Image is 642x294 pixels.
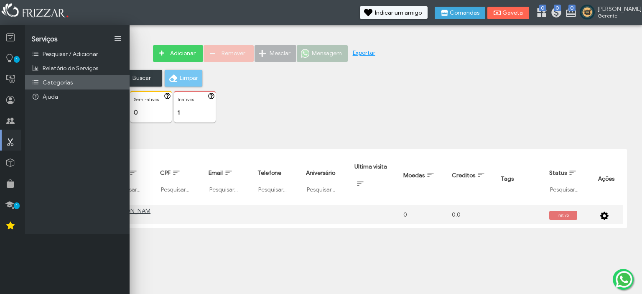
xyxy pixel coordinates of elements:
[43,51,98,58] span: Pesquisar / Adicionar
[580,5,638,21] a: [PERSON_NAME] Gerente
[168,47,197,60] span: Adicionar
[111,185,151,194] input: Pesquisar...
[360,6,428,19] button: Indicar um amigo
[435,7,485,19] button: Comandas
[257,169,281,176] span: Telefone
[163,93,174,101] button: ui-button
[598,5,635,13] span: [PERSON_NAME]
[539,5,546,11] span: 0
[165,70,202,87] button: Limpar
[568,5,576,11] span: 0
[614,269,634,289] img: whatsapp.png
[452,172,475,179] span: Creditos
[403,172,425,179] span: Moedas
[549,169,567,176] span: Status
[111,207,150,222] a: [PERSON_NAME]
[565,7,573,20] a: 0
[43,65,98,72] span: Relatório de Serviços
[178,109,212,116] p: 1
[604,208,605,221] span: ui-button
[153,45,203,62] button: Adicionar
[253,153,302,205] th: Telefone
[156,153,204,205] th: CPF: activate to sort column ascending
[545,153,594,205] th: Status: activate to sort column ascending
[487,7,529,19] button: Gaveta
[306,169,335,176] span: Aniversário
[497,153,545,205] th: Tags
[549,185,590,194] input: Pesquisar...
[32,35,58,43] span: Serviços
[204,153,253,205] th: Email: activate to sort column ascending
[536,7,544,20] a: 0
[354,163,387,170] span: Ultima visita
[180,72,196,84] span: Limpar
[25,75,130,89] a: Categorias
[25,61,130,75] a: Relatório de Serviços
[353,49,375,56] a: Exportar
[14,202,20,209] span: 1
[107,153,155,205] th: Nome: activate to sort column ascending
[501,175,514,182] span: Tags
[14,56,20,63] span: 1
[178,97,212,102] p: Inativos
[549,211,577,220] span: inativo
[257,185,298,194] input: Pesquisar...
[550,7,559,20] a: 0
[554,5,561,11] span: 0
[160,185,200,194] input: Pesquisar...
[302,153,350,205] th: Aniversário
[598,13,635,19] span: Gerente
[160,169,171,176] span: CPF
[306,185,346,194] input: Pesquisar...
[399,205,448,224] td: 0
[448,153,496,205] th: Creditos: activate to sort column ascending
[209,185,249,194] input: Pesquisar...
[594,153,623,205] th: Ações
[399,153,448,205] th: Moedas: activate to sort column ascending
[134,97,168,102] p: Semi-ativos
[350,153,399,205] th: Ultima visita: activate to sort column ascending
[206,93,218,101] button: ui-button
[598,208,611,221] button: ui-button
[448,205,496,224] td: 0.0
[598,175,614,182] span: Ações
[43,79,73,86] span: Categorias
[25,89,130,104] a: Ajuda
[209,169,223,176] span: Email
[112,70,162,87] button: Buscar
[375,10,422,16] span: Indicar um amigo
[134,109,168,116] p: 0
[450,10,479,16] span: Comandas
[127,72,156,84] span: Buscar
[25,47,130,61] a: Pesquisar / Adicionar
[43,93,58,100] span: Ajuda
[502,10,523,16] span: Gaveta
